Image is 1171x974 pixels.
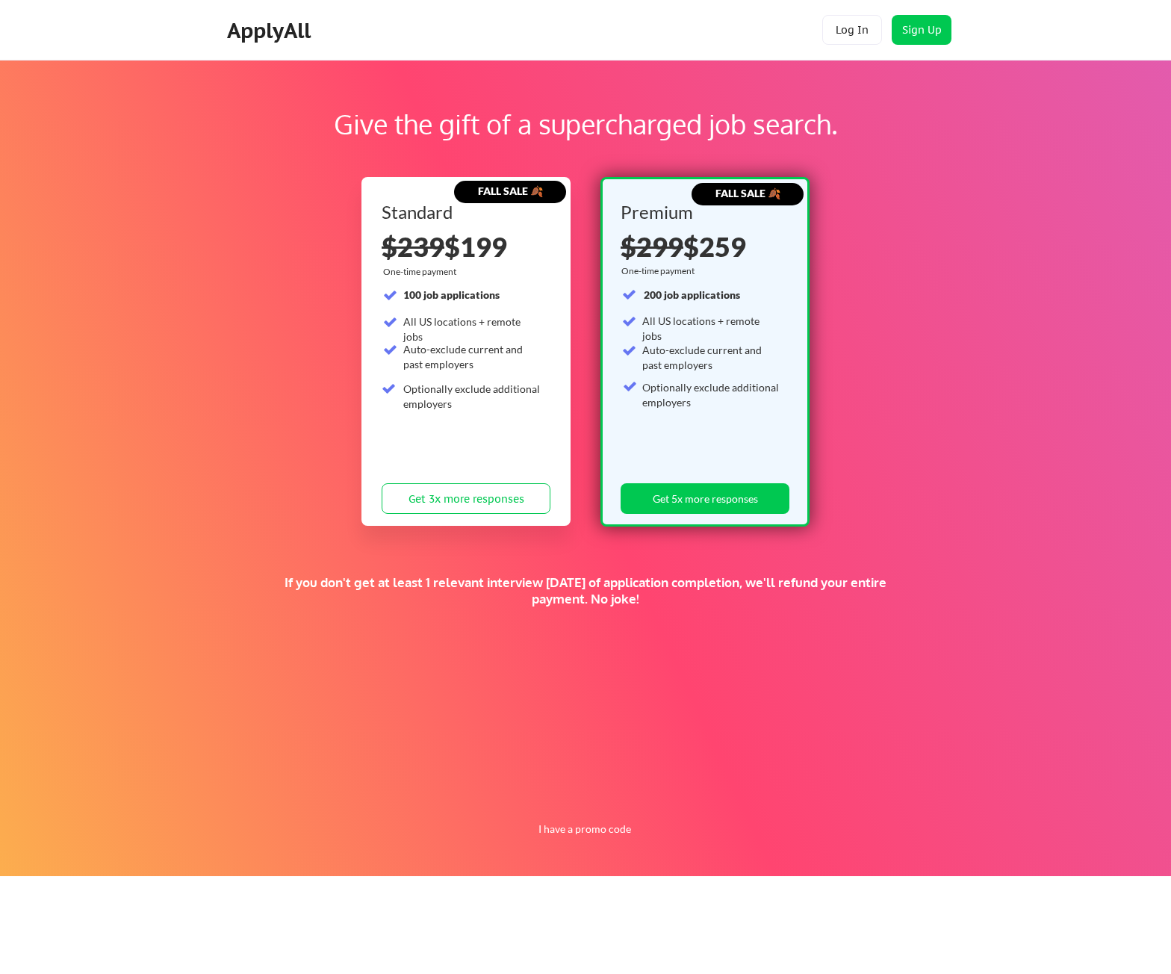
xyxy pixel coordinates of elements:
button: Get 5x more responses [621,483,789,514]
div: Optionally exclude additional employers [642,380,780,409]
div: Standard [382,203,545,221]
div: $199 [382,233,550,260]
s: $299 [621,230,683,263]
div: One-time payment [621,265,699,277]
div: $259 [621,233,784,260]
div: All US locations + remote jobs [642,314,780,343]
button: Sign Up [892,15,951,45]
button: Get 3x more responses [382,483,550,514]
strong: 200 job applications [644,288,740,301]
strong: FALL SALE 🍂 [715,187,780,199]
button: Log In [822,15,882,45]
div: ApplyAll [227,18,315,43]
div: Give the gift of a supercharged job search. [96,104,1075,144]
strong: 100 job applications [403,288,500,301]
button: I have a promo code [530,820,640,838]
div: One-time payment [383,266,461,278]
s: $239 [382,230,444,263]
div: All US locations + remote jobs [403,314,541,344]
div: Auto-exclude current and past employers [403,342,541,371]
div: Optionally exclude additional employers [403,382,541,411]
div: Auto-exclude current and past employers [642,343,780,372]
div: If you don't get at least 1 relevant interview [DATE] of application completion, we'll refund you... [259,574,912,607]
strong: FALL SALE 🍂 [478,184,543,197]
div: Premium [621,203,784,221]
